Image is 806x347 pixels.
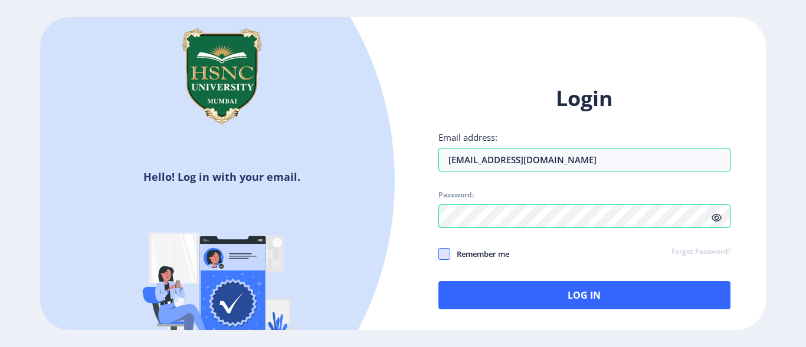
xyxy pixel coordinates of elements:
[438,190,474,200] label: Password:
[438,281,730,309] button: Log In
[450,247,509,261] span: Remember me
[438,148,730,171] input: Email address
[163,17,281,135] img: hsnc.png
[438,131,497,143] label: Email address:
[438,84,730,113] h1: Login
[671,247,730,257] a: Forgot Password?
